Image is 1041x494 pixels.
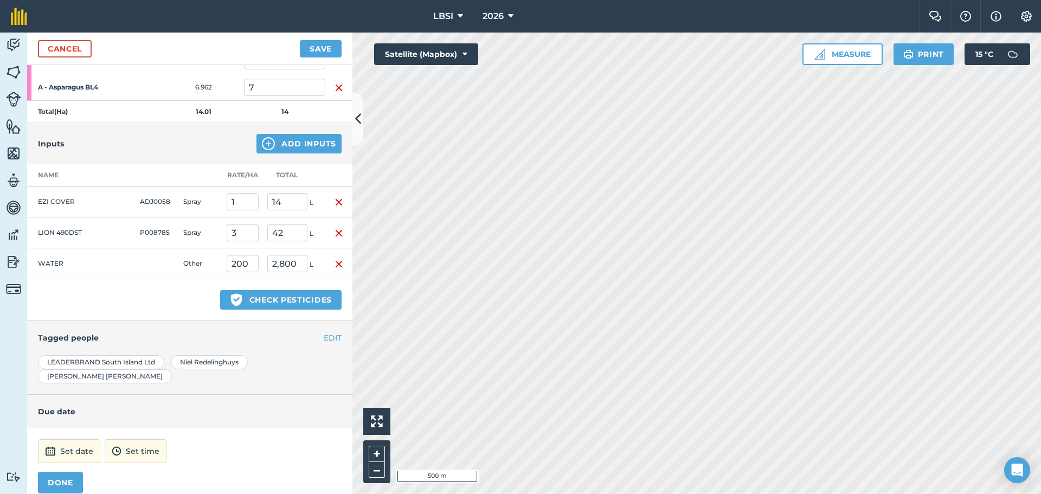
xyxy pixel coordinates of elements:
[959,11,972,22] img: A question mark icon
[27,164,136,187] th: Name
[263,217,325,248] td: L
[27,187,136,217] td: EZI COVER
[38,355,164,369] div: LEADERBRAND South Island Ltd
[38,40,92,57] a: Cancel
[1004,457,1030,483] div: Open Intercom Messenger
[38,332,342,344] h4: Tagged people
[171,355,248,369] div: Niel Redelinghuys
[1020,11,1033,22] img: A cog icon
[179,187,222,217] td: Spray
[105,439,166,463] button: Set time
[45,445,56,458] img: svg+xml;base64,PD94bWwgdmVyc2lvbj0iMS4wIiBlbmNvZGluZz0idXRmLTgiPz4KPCEtLSBHZW5lcmF0b3I6IEFkb2JlIE...
[433,10,453,23] span: LBSI
[263,164,325,187] th: Total
[163,74,244,101] td: 6.962
[894,43,954,65] button: Print
[6,254,21,270] img: svg+xml;base64,PD94bWwgdmVyc2lvbj0iMS4wIiBlbmNvZGluZz0idXRmLTgiPz4KPCEtLSBHZW5lcmF0b3I6IEFkb2JlIE...
[324,332,342,344] button: EDIT
[300,40,342,57] button: Save
[6,145,21,162] img: svg+xml;base64,PHN2ZyB4bWxucz0iaHR0cDovL3d3dy53My5vcmcvMjAwMC9zdmciIHdpZHRoPSI1NiIgaGVpZ2h0PSI2MC...
[222,164,263,187] th: Rate/ Ha
[136,187,179,217] td: ADJ0058
[374,43,478,65] button: Satellite (Mapbox)
[6,200,21,216] img: svg+xml;base64,PD94bWwgdmVyc2lvbj0iMS4wIiBlbmNvZGluZz0idXRmLTgiPz4KPCEtLSBHZW5lcmF0b3I6IEFkb2JlIE...
[1002,43,1024,65] img: svg+xml;base64,PD94bWwgdmVyc2lvbj0iMS4wIiBlbmNvZGluZz0idXRmLTgiPz4KPCEtLSBHZW5lcmF0b3I6IEFkb2JlIE...
[369,446,385,462] button: +
[179,248,222,279] td: Other
[371,415,383,427] img: Four arrows, one pointing top left, one top right, one bottom right and the last bottom left
[975,43,993,65] span: 15 ° C
[6,92,21,107] img: svg+xml;base64,PD94bWwgdmVyc2lvbj0iMS4wIiBlbmNvZGluZz0idXRmLTgiPz4KPCEtLSBHZW5lcmF0b3I6IEFkb2JlIE...
[483,10,504,23] span: 2026
[27,217,136,248] td: LION 490DST
[281,107,288,116] strong: 14
[335,196,343,209] img: svg+xml;base64,PHN2ZyB4bWxucz0iaHR0cDovL3d3dy53My5vcmcvMjAwMC9zdmciIHdpZHRoPSIxNiIgaGVpZ2h0PSIyNC...
[38,439,100,463] button: Set date
[335,227,343,240] img: svg+xml;base64,PHN2ZyB4bWxucz0iaHR0cDovL3d3dy53My5vcmcvMjAwMC9zdmciIHdpZHRoPSIxNiIgaGVpZ2h0PSIyNC...
[38,472,83,493] button: DONE
[38,369,172,383] div: [PERSON_NAME] [PERSON_NAME]
[6,172,21,189] img: svg+xml;base64,PD94bWwgdmVyc2lvbj0iMS4wIiBlbmNvZGluZz0idXRmLTgiPz4KPCEtLSBHZW5lcmF0b3I6IEFkb2JlIE...
[6,37,21,53] img: svg+xml;base64,PD94bWwgdmVyc2lvbj0iMS4wIiBlbmNvZGluZz0idXRmLTgiPz4KPCEtLSBHZW5lcmF0b3I6IEFkb2JlIE...
[38,83,123,92] strong: A - Asparagus BL4
[263,248,325,279] td: L
[11,8,27,25] img: fieldmargin Logo
[965,43,1030,65] button: 15 °C
[112,445,121,458] img: svg+xml;base64,PD94bWwgdmVyc2lvbj0iMS4wIiBlbmNvZGluZz0idXRmLTgiPz4KPCEtLSBHZW5lcmF0b3I6IEFkb2JlIE...
[38,138,64,150] h4: Inputs
[27,248,136,279] td: WATER
[256,134,342,153] button: Add Inputs
[262,137,275,150] img: svg+xml;base64,PHN2ZyB4bWxucz0iaHR0cDovL3d3dy53My5vcmcvMjAwMC9zdmciIHdpZHRoPSIxNCIgaGVpZ2h0PSIyNC...
[38,406,342,418] h4: Due date
[991,10,1001,23] img: svg+xml;base64,PHN2ZyB4bWxucz0iaHR0cDovL3d3dy53My5vcmcvMjAwMC9zdmciIHdpZHRoPSIxNyIgaGVpZ2h0PSIxNy...
[263,187,325,217] td: L
[220,290,342,310] button: Check pesticides
[6,64,21,80] img: svg+xml;base64,PHN2ZyB4bWxucz0iaHR0cDovL3d3dy53My5vcmcvMjAwMC9zdmciIHdpZHRoPSI1NiIgaGVpZ2h0PSI2MC...
[802,43,883,65] button: Measure
[335,258,343,271] img: svg+xml;base64,PHN2ZyB4bWxucz0iaHR0cDovL3d3dy53My5vcmcvMjAwMC9zdmciIHdpZHRoPSIxNiIgaGVpZ2h0PSIyNC...
[179,217,222,248] td: Spray
[136,217,179,248] td: P008785
[814,49,825,60] img: Ruler icon
[6,472,21,482] img: svg+xml;base64,PD94bWwgdmVyc2lvbj0iMS4wIiBlbmNvZGluZz0idXRmLTgiPz4KPCEtLSBHZW5lcmF0b3I6IEFkb2JlIE...
[929,11,942,22] img: Two speech bubbles overlapping with the left bubble in the forefront
[6,118,21,134] img: svg+xml;base64,PHN2ZyB4bWxucz0iaHR0cDovL3d3dy53My5vcmcvMjAwMC9zdmciIHdpZHRoPSI1NiIgaGVpZ2h0PSI2MC...
[196,107,211,116] strong: 14.01
[335,81,343,94] img: svg+xml;base64,PHN2ZyB4bWxucz0iaHR0cDovL3d3dy53My5vcmcvMjAwMC9zdmciIHdpZHRoPSIxNiIgaGVpZ2h0PSIyNC...
[6,281,21,297] img: svg+xml;base64,PD94bWwgdmVyc2lvbj0iMS4wIiBlbmNvZGluZz0idXRmLTgiPz4KPCEtLSBHZW5lcmF0b3I6IEFkb2JlIE...
[369,462,385,478] button: –
[6,227,21,243] img: svg+xml;base64,PD94bWwgdmVyc2lvbj0iMS4wIiBlbmNvZGluZz0idXRmLTgiPz4KPCEtLSBHZW5lcmF0b3I6IEFkb2JlIE...
[38,107,68,116] strong: Total ( Ha )
[903,48,914,61] img: svg+xml;base64,PHN2ZyB4bWxucz0iaHR0cDovL3d3dy53My5vcmcvMjAwMC9zdmciIHdpZHRoPSIxOSIgaGVpZ2h0PSIyNC...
